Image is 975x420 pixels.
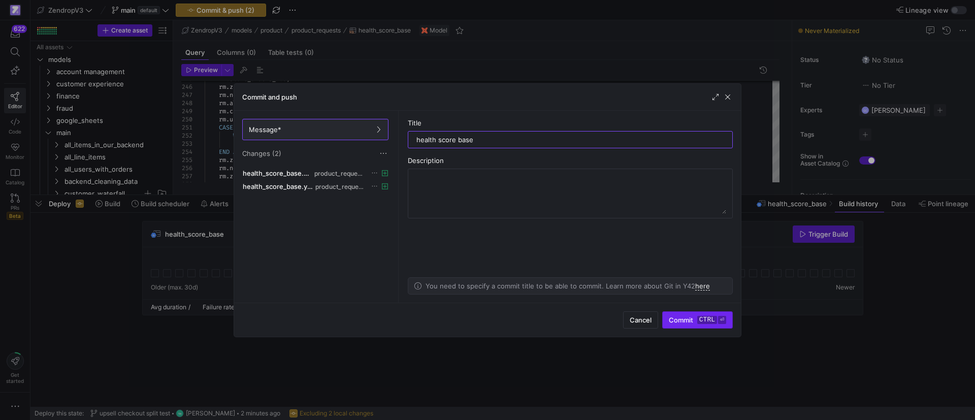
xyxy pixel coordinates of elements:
[662,311,733,329] button: Commitctrl⏎
[408,156,733,165] div: Description
[630,316,652,324] span: Cancel
[718,316,726,324] kbd: ⏎
[243,169,312,177] span: health_score_base.sql
[426,282,710,290] p: You need to specify a commit title to be able to commit. Learn more about Git in Y42
[249,125,281,134] span: Message*
[697,316,717,324] kbd: ctrl
[315,183,366,190] span: product_requests
[240,180,391,193] button: health_score_base.ymlproduct_requests
[623,311,658,329] button: Cancel
[242,93,297,101] h3: Commit and push
[243,182,313,190] span: health_score_base.yml
[695,282,710,290] a: here
[242,119,388,140] button: Message*
[408,119,421,127] span: Title
[314,170,366,177] span: product_requests
[240,167,391,180] button: health_score_base.sqlproduct_requests
[242,149,281,157] span: Changes (2)
[669,316,726,324] span: Commit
